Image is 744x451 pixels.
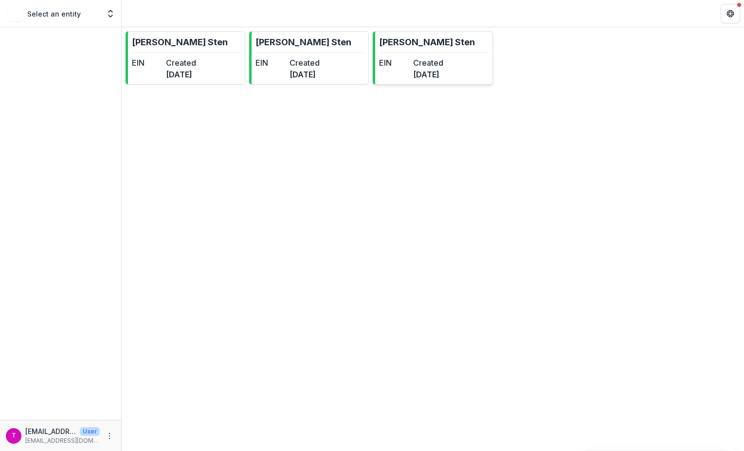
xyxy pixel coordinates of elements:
[25,426,76,436] p: [EMAIL_ADDRESS][DOMAIN_NAME]
[373,31,492,85] a: [PERSON_NAME] StenEINCreated[DATE]
[413,57,443,69] dt: Created
[27,9,81,19] p: Select an entity
[255,36,351,49] p: [PERSON_NAME] Sten
[8,6,23,21] img: Select an entity
[104,4,117,23] button: Open entity switcher
[413,69,443,80] dd: [DATE]
[166,69,196,80] dd: [DATE]
[249,31,369,85] a: [PERSON_NAME] StenEINCreated[DATE]
[104,430,115,442] button: More
[379,36,475,49] p: [PERSON_NAME] Sten
[290,69,320,80] dd: [DATE]
[25,436,100,445] p: [EMAIL_ADDRESS][DOMAIN_NAME]
[132,57,162,69] dt: EIN
[132,36,228,49] p: [PERSON_NAME] Sten
[126,31,245,85] a: [PERSON_NAME] StenEINCreated[DATE]
[166,57,196,69] dt: Created
[290,57,320,69] dt: Created
[80,427,100,436] p: User
[379,57,409,69] dt: EIN
[255,57,286,69] dt: EIN
[12,433,16,439] div: tomhs@stanford.edu
[721,4,740,23] button: Get Help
